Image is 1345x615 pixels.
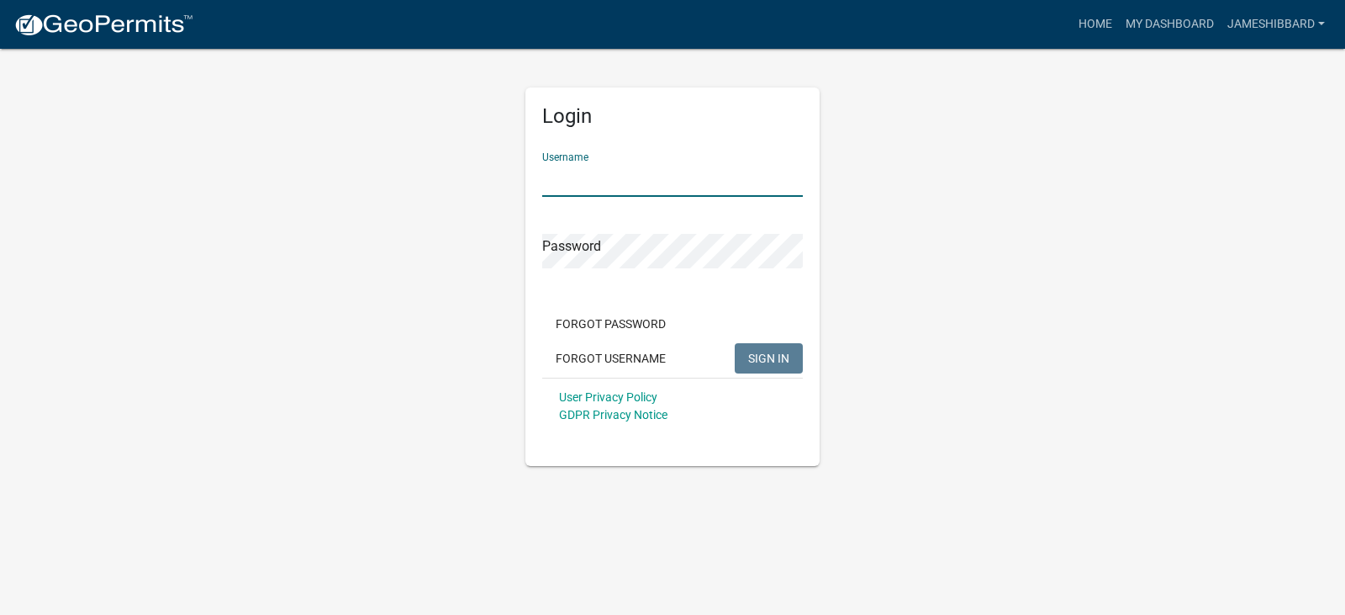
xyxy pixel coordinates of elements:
button: Forgot Password [542,309,679,339]
button: SIGN IN [735,343,803,374]
a: User Privacy Policy [559,390,657,404]
a: My Dashboard [1119,8,1221,40]
span: SIGN IN [748,351,789,364]
a: jameshibbard [1221,8,1332,40]
a: GDPR Privacy Notice [559,408,667,421]
h5: Login [542,104,803,129]
a: Home [1072,8,1119,40]
button: Forgot Username [542,343,679,374]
